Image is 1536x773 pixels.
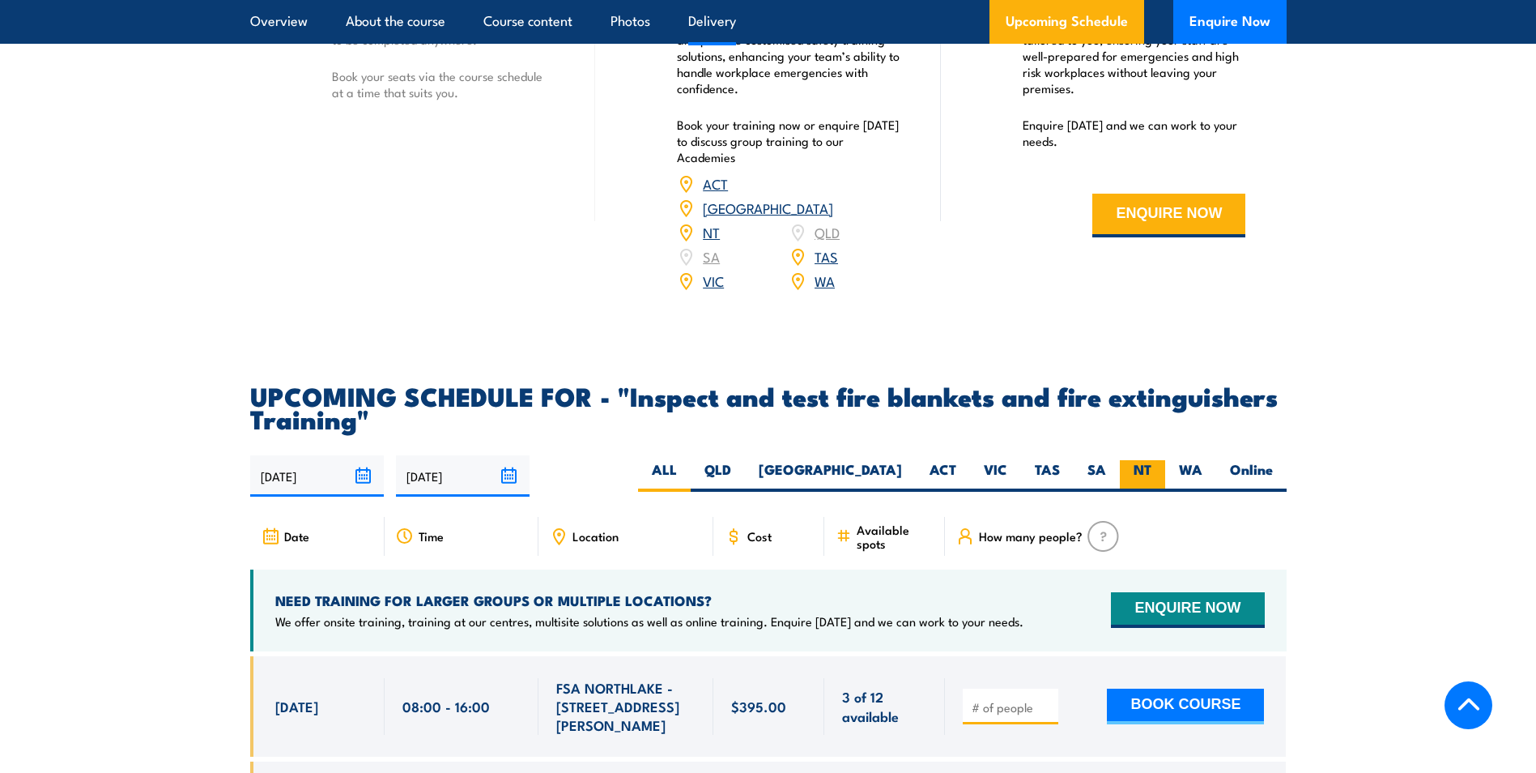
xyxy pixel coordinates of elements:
[396,455,530,497] input: To date
[745,460,916,492] label: [GEOGRAPHIC_DATA]
[275,697,318,715] span: [DATE]
[747,529,772,543] span: Cost
[703,271,724,290] a: VIC
[703,198,833,217] a: [GEOGRAPHIC_DATA]
[1107,689,1264,724] button: BOOK COURSE
[703,222,720,241] a: NT
[842,687,927,725] span: 3 of 12 available
[572,529,619,543] span: Location
[250,384,1287,429] h2: UPCOMING SCHEDULE FOR - "Inspect and test fire blankets and fire extinguishers Training"
[419,529,444,543] span: Time
[556,678,696,735] span: FSA NORTHLAKE - [STREET_ADDRESS][PERSON_NAME]
[677,117,900,165] p: Book your training now or enquire [DATE] to discuss group training to our Academies
[979,529,1083,543] span: How many people?
[857,523,934,550] span: Available spots
[972,699,1053,715] input: # of people
[815,271,835,290] a: WA
[638,460,691,492] label: ALL
[250,455,384,497] input: From date
[1023,117,1246,149] p: Enquire [DATE] and we can work to your needs.
[1216,460,1287,492] label: Online
[677,15,900,96] p: Our Academies are located nationally and provide customised safety training solutions, enhancing ...
[1111,592,1264,628] button: ENQUIRE NOW
[1074,460,1120,492] label: SA
[1092,194,1245,237] button: ENQUIRE NOW
[703,173,728,193] a: ACT
[691,460,745,492] label: QLD
[1023,15,1246,96] p: We offer convenient nationwide training tailored to you, ensuring your staff are well-prepared fo...
[1165,460,1216,492] label: WA
[1120,460,1165,492] label: NT
[332,68,555,100] p: Book your seats via the course schedule at a time that suits you.
[275,613,1023,630] p: We offer onsite training, training at our centres, multisite solutions as well as online training...
[970,460,1021,492] label: VIC
[731,697,786,715] span: $395.00
[916,460,970,492] label: ACT
[1021,460,1074,492] label: TAS
[275,591,1023,609] h4: NEED TRAINING FOR LARGER GROUPS OR MULTIPLE LOCATIONS?
[402,697,490,715] span: 08:00 - 16:00
[284,529,309,543] span: Date
[815,246,838,266] a: TAS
